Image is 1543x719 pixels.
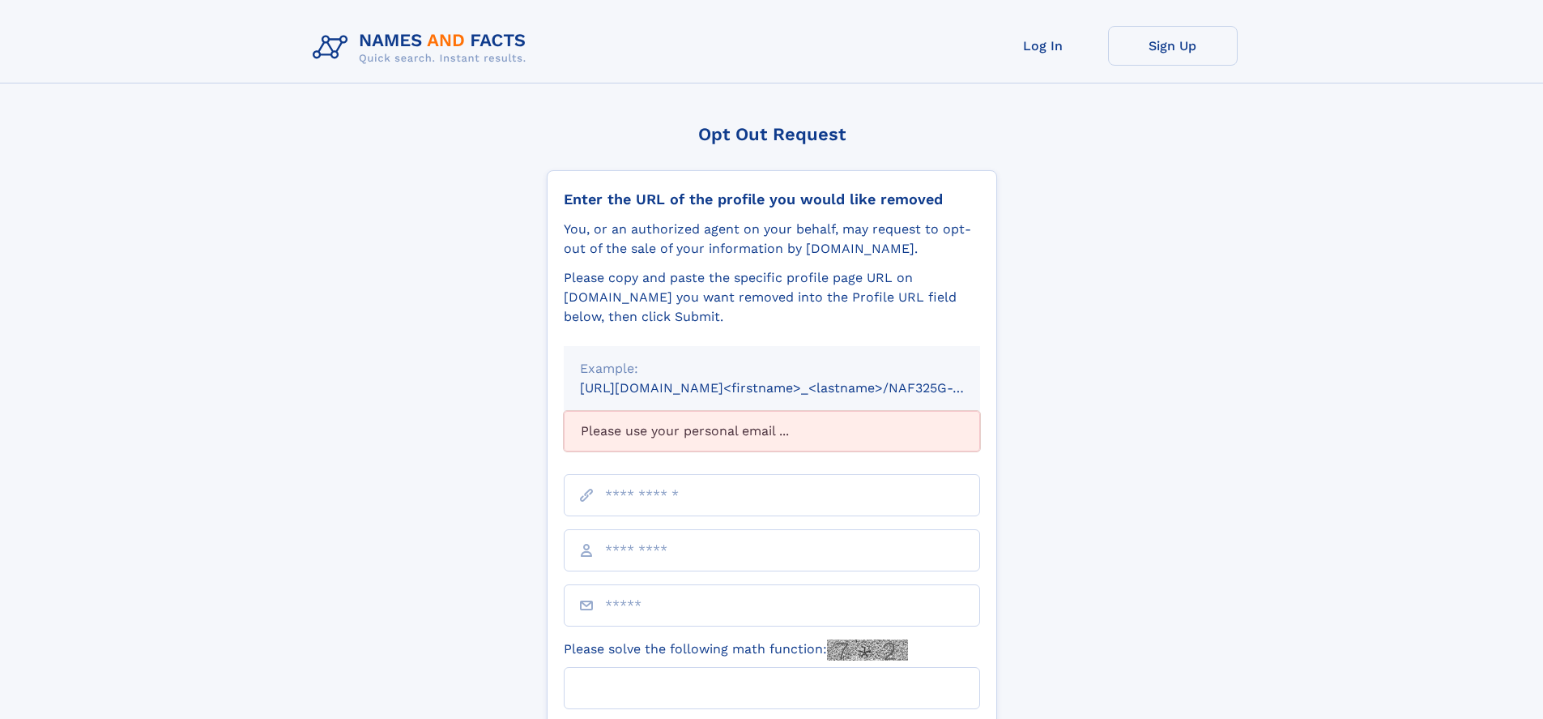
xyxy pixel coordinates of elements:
img: Logo Names and Facts [306,26,539,70]
div: Enter the URL of the profile you would like removed [564,190,980,208]
div: Example: [580,359,964,379]
div: Opt Out Request [547,124,997,144]
small: [URL][DOMAIN_NAME]<firstname>_<lastname>/NAF325G-xxxxxxxx [580,380,1011,396]
div: You, or an authorized agent on your behalf, may request to opt-out of the sale of your informatio... [564,220,980,259]
a: Sign Up [1108,26,1238,66]
div: Please use your personal email ... [564,411,980,452]
a: Log In [978,26,1108,66]
label: Please solve the following math function: [564,640,908,661]
div: Please copy and paste the specific profile page URL on [DOMAIN_NAME] you want removed into the Pr... [564,268,980,327]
